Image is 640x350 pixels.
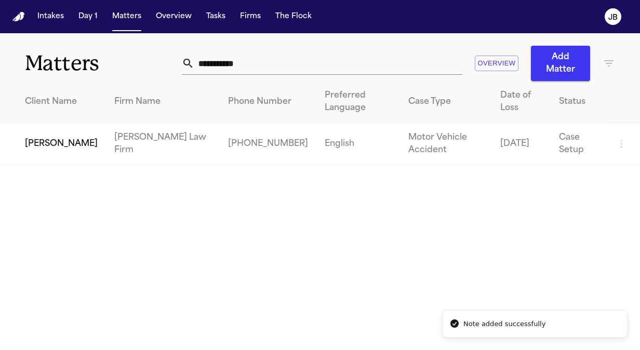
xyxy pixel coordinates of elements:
button: Firms [236,7,265,26]
div: Note added successfully [463,319,545,329]
a: Home [12,12,25,22]
h1: Matters [25,50,182,76]
td: Case Setup [551,123,607,165]
button: Overview [475,56,518,72]
button: Tasks [202,7,230,26]
button: Day 1 [74,7,102,26]
td: [DATE] [492,123,551,165]
td: [PHONE_NUMBER] [220,123,316,165]
div: Phone Number [228,96,308,108]
td: [PERSON_NAME] Law Firm [106,123,220,165]
button: Matters [108,7,145,26]
button: Intakes [33,7,68,26]
span: [PERSON_NAME] [25,138,98,150]
div: Date of Loss [500,89,542,114]
button: The Flock [271,7,316,26]
div: Client Name [25,96,98,108]
td: English [316,123,400,165]
td: Motor Vehicle Accident [400,123,492,165]
img: Finch Logo [12,12,25,22]
div: Status [559,96,598,108]
button: Add Matter [531,46,590,81]
button: Overview [152,7,196,26]
div: Case Type [408,96,484,108]
div: Firm Name [114,96,211,108]
div: Preferred Language [325,89,392,114]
